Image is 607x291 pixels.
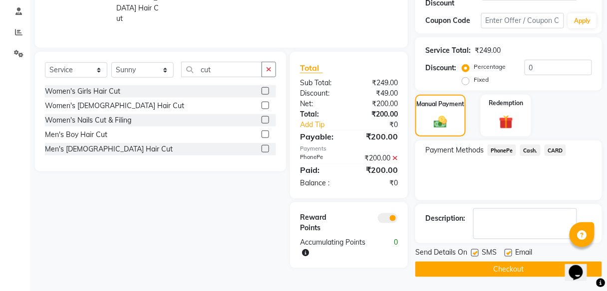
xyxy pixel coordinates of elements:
div: Paid: [293,164,349,176]
label: Redemption [489,99,523,108]
span: Send Details On [415,247,467,260]
div: Description: [425,213,465,224]
div: ₹249.00 [475,45,501,56]
div: Women's Nails Cut & Filing [45,115,131,126]
div: ₹0 [349,178,405,188]
div: Total: [293,109,349,120]
div: ₹200.00 [349,131,405,143]
div: Discount: [425,63,456,73]
input: Search or Scan [181,62,262,77]
label: Fixed [474,75,489,84]
iframe: chat widget [565,251,597,281]
span: SMS [482,247,497,260]
div: Payments [300,145,398,153]
div: 0 [377,237,406,258]
span: Cash. [520,145,541,156]
img: _cash.svg [430,115,451,130]
div: Sub Total: [293,78,349,88]
span: CARD [545,145,566,156]
label: Percentage [474,62,506,71]
div: Men's Boy Hair Cut [45,130,107,140]
div: Women's [DEMOGRAPHIC_DATA] Hair Cut [45,101,184,111]
div: Net: [293,99,349,109]
a: Add Tip [293,120,358,130]
span: Email [515,247,532,260]
img: _gift.svg [495,114,518,131]
div: ₹0 [358,120,405,130]
div: Accumulating Points [293,237,377,258]
div: PhonePe [293,153,349,163]
div: ₹200.00 [349,153,405,163]
button: Checkout [415,262,602,277]
div: Discount: [293,88,349,99]
button: Apply [568,13,597,28]
div: ₹200.00 [349,164,405,176]
div: Balance : [293,178,349,188]
span: PhonePe [488,145,516,156]
div: ₹249.00 [349,78,405,88]
input: Enter Offer / Coupon Code [481,13,565,28]
div: Coupon Code [425,15,481,26]
label: Manual Payment [417,100,465,109]
div: ₹200.00 [349,99,405,109]
span: Total [300,63,323,73]
div: ₹200.00 [349,109,405,120]
div: Reward Points [293,212,349,233]
div: Men's [DEMOGRAPHIC_DATA] Hair Cut [45,144,173,154]
div: ₹49.00 [349,88,405,99]
div: Payable: [293,131,349,143]
span: Payment Methods [425,145,484,155]
div: Service Total: [425,45,471,56]
div: Women's Girls Hair Cut [45,86,120,97]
